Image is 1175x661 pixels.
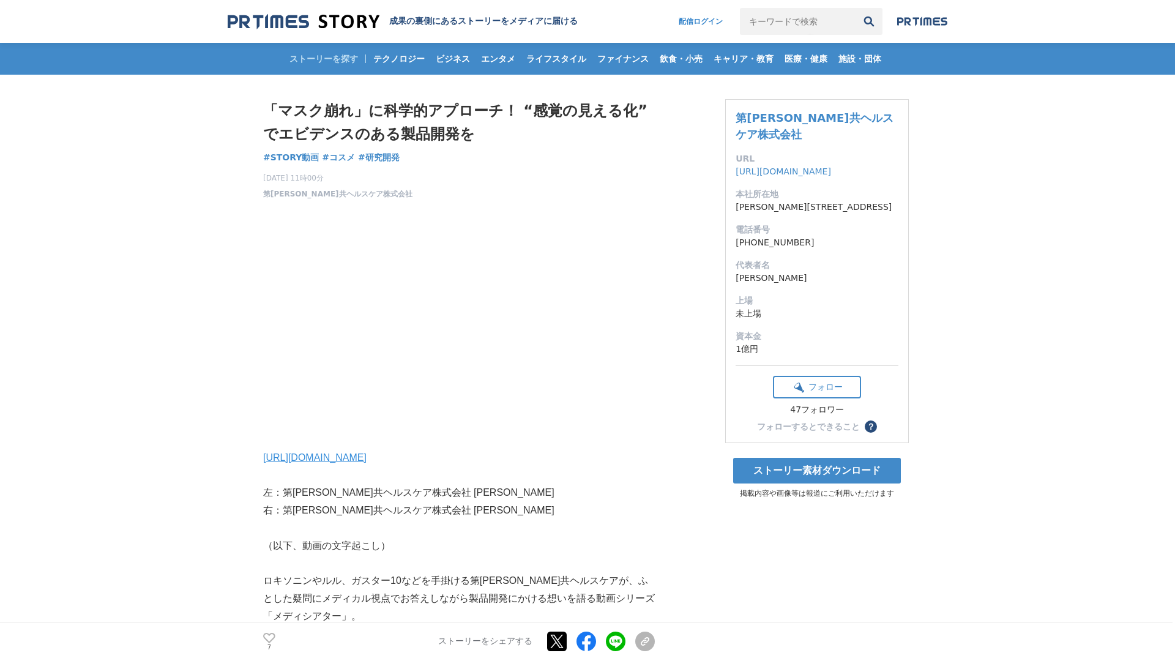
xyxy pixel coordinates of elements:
a: 飲食・小売 [655,43,707,75]
p: ストーリーをシェアする [438,637,532,648]
img: 成果の裏側にあるストーリーをメディアに届ける [228,13,379,30]
span: ビジネス [431,53,475,64]
div: 47フォロワー [773,405,861,416]
a: ビジネス [431,43,475,75]
a: ライフスタイル [521,43,591,75]
span: ？ [867,422,875,431]
button: ？ [865,420,877,433]
dt: 本社所在地 [736,188,898,201]
a: [URL][DOMAIN_NAME] [736,166,831,176]
div: フォローするとできること [757,422,860,431]
a: ファイナンス [592,43,654,75]
span: #STORY動画 [263,152,319,163]
input: キーワードで検索 [740,8,856,35]
a: エンタメ [476,43,520,75]
p: （以下、動画の文字起こし） [263,537,655,555]
a: #コスメ [322,151,355,164]
dd: 未上場 [736,307,898,320]
a: テクノロジー [368,43,430,75]
dd: [PHONE_NUMBER] [736,236,898,249]
span: テクノロジー [368,53,430,64]
span: キャリア・教育 [709,53,778,64]
a: [URL][DOMAIN_NAME] [263,452,367,463]
dd: [PERSON_NAME] [736,272,898,285]
button: 検索 [856,8,882,35]
span: 施設・団体 [834,53,886,64]
dt: 電話番号 [736,223,898,236]
span: 医療・健康 [780,53,832,64]
img: prtimes [897,17,947,26]
dt: URL [736,152,898,165]
a: 第[PERSON_NAME]共ヘルスケア株式会社 [263,189,412,200]
dt: 資本金 [736,330,898,343]
p: 左：第[PERSON_NAME]共ヘルスケア株式会社 [PERSON_NAME] [263,484,655,502]
a: キャリア・教育 [709,43,778,75]
dt: 上場 [736,294,898,307]
dt: 代表者名 [736,259,898,272]
a: 医療・健康 [780,43,832,75]
span: #研究開発 [358,152,400,163]
span: [DATE] 11時00分 [263,173,412,184]
p: 7 [263,644,275,651]
span: エンタメ [476,53,520,64]
span: ファイナンス [592,53,654,64]
a: 施設・団体 [834,43,886,75]
dd: [PERSON_NAME][STREET_ADDRESS] [736,201,898,214]
span: #コスメ [322,152,355,163]
span: 飲食・小売 [655,53,707,64]
a: 配信ログイン [666,8,735,35]
h2: 成果の裏側にあるストーリーをメディアに届ける [389,16,578,27]
p: 掲載内容や画像等は報道にご利用いただけます [725,488,909,499]
dd: 1億円 [736,343,898,356]
h1: 「マスク崩れ」に科学的アプローチ！ “感覚の見える化”でエビデンスのある製品開発を [263,99,655,146]
a: ストーリー素材ダウンロード [733,458,901,484]
button: フォロー [773,376,861,398]
p: ロキソニンやルル、ガスター10などを手掛ける第[PERSON_NAME]共ヘルスケアが、ふとした疑問にメディカル視点でお答えしながら製品開発にかける想いを語る動画シリーズ「メディシアター」。 [263,572,655,625]
span: ライフスタイル [521,53,591,64]
p: 右：第[PERSON_NAME]共ヘルスケア株式会社 [PERSON_NAME] [263,502,655,520]
a: #研究開発 [358,151,400,164]
a: 第[PERSON_NAME]共ヘルスケア株式会社 [736,111,893,141]
a: 成果の裏側にあるストーリーをメディアに届ける 成果の裏側にあるストーリーをメディアに届ける [228,13,578,30]
a: #STORY動画 [263,151,319,164]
